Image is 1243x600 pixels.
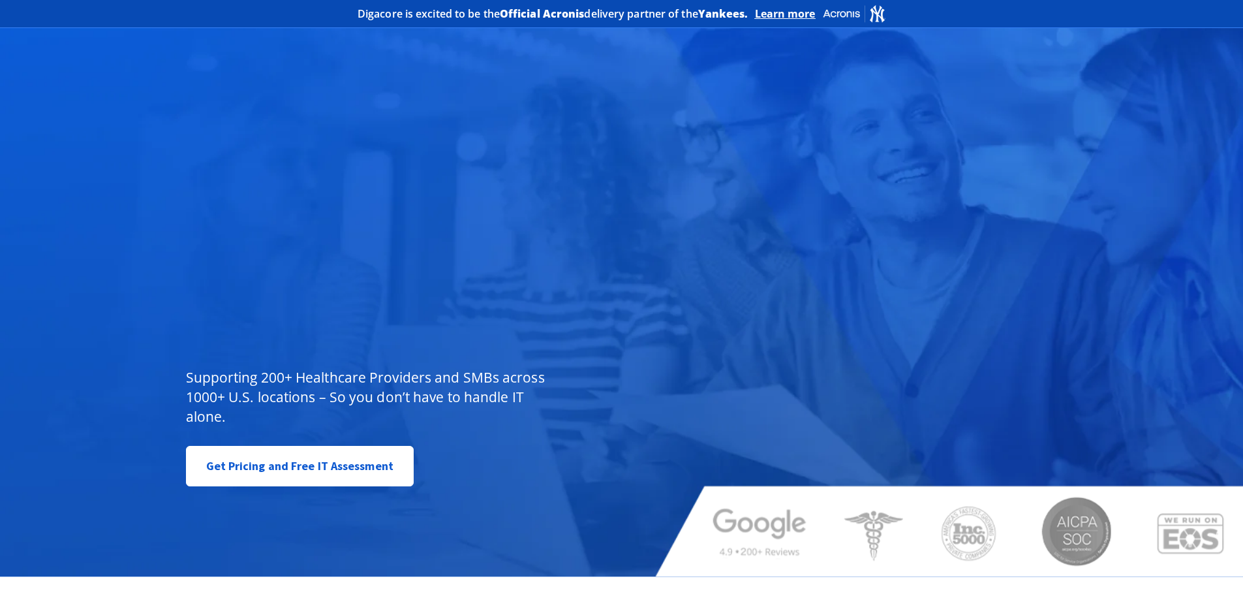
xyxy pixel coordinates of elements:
[206,453,393,479] span: Get Pricing and Free IT Assessment
[186,446,414,486] a: Get Pricing and Free IT Assessment
[358,8,748,19] h2: Digacore is excited to be the delivery partner of the
[698,7,748,21] b: Yankees.
[186,368,551,426] p: Supporting 200+ Healthcare Providers and SMBs across 1000+ U.S. locations – So you don’t have to ...
[822,4,886,23] img: Acronis
[500,7,585,21] b: Official Acronis
[755,7,816,20] a: Learn more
